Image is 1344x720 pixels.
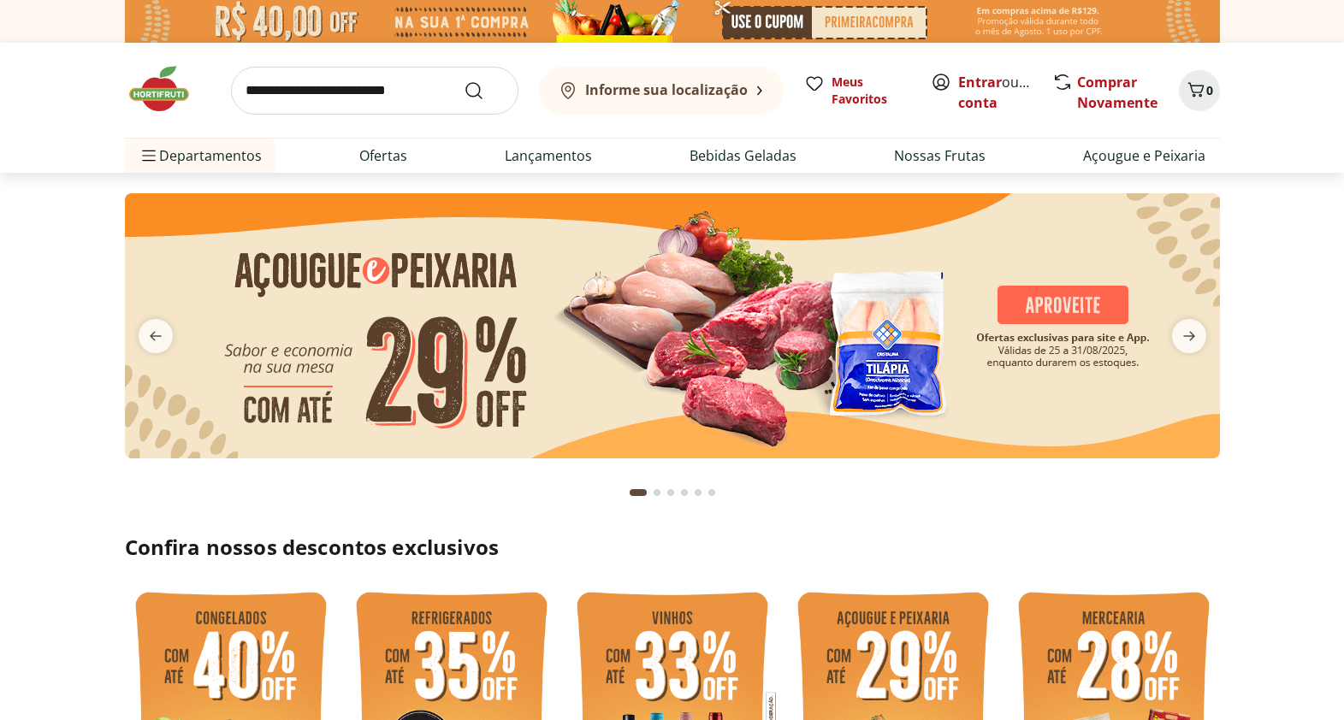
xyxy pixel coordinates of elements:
span: ou [958,72,1034,113]
a: Ofertas [359,145,407,166]
button: Carrinho [1179,70,1220,111]
button: Submit Search [464,80,505,101]
a: Entrar [958,73,1002,91]
b: Informe sua localização [585,80,748,99]
img: Hortifruti [125,63,210,115]
a: Açougue e Peixaria [1083,145,1205,166]
img: açougue [125,193,1220,458]
span: Departamentos [139,135,262,176]
button: Go to page 6 from fs-carousel [705,472,719,513]
a: Nossas Frutas [894,145,986,166]
button: previous [125,319,187,353]
button: Menu [139,135,159,176]
a: Bebidas Geladas [690,145,796,166]
button: Go to page 4 from fs-carousel [678,472,691,513]
button: Go to page 3 from fs-carousel [664,472,678,513]
button: next [1158,319,1220,353]
a: Criar conta [958,73,1052,112]
button: Go to page 5 from fs-carousel [691,472,705,513]
button: Go to page 2 from fs-carousel [650,472,664,513]
a: Meus Favoritos [804,74,910,108]
a: Comprar Novamente [1077,73,1157,112]
button: Informe sua localização [539,67,784,115]
input: search [231,67,518,115]
button: Current page from fs-carousel [626,472,650,513]
h2: Confira nossos descontos exclusivos [125,534,1220,561]
a: Lançamentos [505,145,592,166]
span: Meus Favoritos [832,74,910,108]
span: 0 [1206,82,1213,98]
